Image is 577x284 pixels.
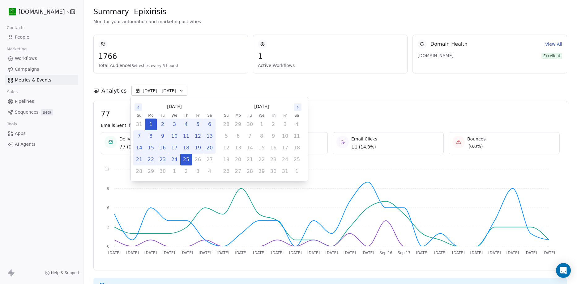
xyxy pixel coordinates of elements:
button: Saturday, September 6th, 2025, selected [204,119,215,130]
button: Friday, October 31st, 2025 [280,166,291,177]
button: Monday, October 6th, 2025 [233,131,244,142]
button: Thursday, October 9th, 2025 [268,131,279,142]
tspan: [DATE] [126,251,139,255]
button: Wednesday, October 1st, 2025 [169,166,180,177]
tspan: [DATE] [434,251,447,255]
span: Emails Sent [101,122,126,128]
th: Monday [145,112,157,119]
th: Wednesday [169,112,180,119]
span: Excellent [541,53,562,59]
tspan: [DATE] [289,251,302,255]
a: Apps [5,128,78,139]
tspan: [DATE] [524,251,537,255]
button: Thursday, October 2nd, 2025 [181,166,192,177]
tspan: Sep 16 [379,251,392,255]
table: October 2025 [220,112,303,177]
button: Tuesday, October 7th, 2025 [244,131,255,142]
span: Domain Health [430,40,468,48]
button: Today, Thursday, September 25th, 2025, selected [181,154,192,165]
tspan: 12 [105,167,109,171]
span: Total Audience [98,62,243,69]
tspan: [DATE] [162,251,175,255]
span: (Refreshes every 5 hours) [130,64,178,68]
button: Sunday, September 28th, 2025 [221,119,232,130]
th: Saturday [204,112,216,119]
span: Beta [41,109,53,115]
button: Wednesday, September 10th, 2025, selected [169,131,180,142]
button: Thursday, September 4th, 2025, selected [181,119,192,130]
button: Friday, September 19th, 2025, selected [192,142,203,153]
a: AI Agents [5,139,78,149]
span: Metrics & Events [15,77,51,83]
th: Thursday [267,112,279,119]
a: Pipelines [5,96,78,106]
span: from [DATE] to [DATE] (EET). [129,122,191,128]
tspan: 3 [107,225,109,229]
span: ( 14.3% ) [359,144,376,150]
tspan: [DATE] [506,251,519,255]
button: Wednesday, September 17th, 2025, selected [169,142,180,153]
span: 11 [351,143,357,151]
button: Sunday, October 12th, 2025 [221,142,232,153]
button: Monday, September 8th, 2025, selected [145,131,156,142]
th: Tuesday [244,112,256,119]
table: September 2025 [133,112,216,177]
button: Saturday, September 27th, 2025 [204,154,215,165]
button: Monday, October 27th, 2025 [233,166,244,177]
tspan: [DATE] [253,251,266,255]
button: Wednesday, October 29th, 2025 [256,166,267,177]
th: Thursday [180,112,192,119]
span: Monitor your automation and marketing activities [93,19,567,25]
button: Thursday, September 11th, 2025, selected [181,131,192,142]
button: Thursday, September 18th, 2025, selected [181,142,192,153]
button: Friday, September 26th, 2025 [192,154,203,165]
tspan: [DATE] [361,251,374,255]
img: 439216937_921727863089572_7037892552807592703_n%20(1).jpg [9,8,16,15]
button: Monday, September 29th, 2025 [233,119,244,130]
button: Monday, September 1st, 2025, selected [145,119,156,130]
button: Tuesday, September 30th, 2025 [157,166,168,177]
a: People [5,32,78,42]
button: Friday, September 5th, 2025, selected [192,119,203,130]
span: Summary - Epixirisis [93,7,166,16]
span: Bounces [467,136,486,142]
span: [DOMAIN_NAME] [19,8,65,16]
span: Active Workflows [258,62,403,69]
span: [DOMAIN_NAME] [417,52,461,59]
button: Sunday, September 14th, 2025, selected [134,142,145,153]
th: Friday [192,112,204,119]
span: Delivered [119,136,140,142]
span: Campaigns [15,66,39,73]
button: Sunday, August 31st, 2025 [134,119,145,130]
button: Saturday, October 11th, 2025 [291,131,302,142]
tspan: 0 [107,244,109,248]
button: Tuesday, September 30th, 2025 [244,119,255,130]
tspan: [DATE] [217,251,229,255]
th: Sunday [220,112,232,119]
span: ( 0% ) [127,144,137,150]
a: Workflows [5,53,78,64]
button: Tuesday, October 28th, 2025 [244,166,255,177]
span: 1 [258,52,403,61]
button: Monday, September 22nd, 2025, selected [145,154,156,165]
div: Open Intercom Messenger [556,263,571,278]
tspan: [DATE] [416,251,429,255]
tspan: Sep 17 [398,251,411,255]
button: Friday, October 10th, 2025 [280,131,291,142]
a: Campaigns [5,64,78,74]
span: ( 0.0% ) [468,143,483,149]
button: [DATE] - [DATE] [131,86,187,96]
button: Saturday, October 25th, 2025 [291,154,302,165]
span: Sequences [15,109,38,115]
button: Tuesday, September 9th, 2025, selected [157,131,168,142]
th: Friday [279,112,291,119]
button: Tuesday, October 21st, 2025 [244,154,255,165]
button: Monday, September 29th, 2025 [145,166,156,177]
span: Pipelines [15,98,34,105]
button: Sunday, October 26th, 2025 [221,166,232,177]
a: View All [545,41,562,48]
button: Wednesday, October 1st, 2025 [256,119,267,130]
button: Saturday, November 1st, 2025 [291,166,302,177]
span: 77 [101,109,560,119]
button: Thursday, October 16th, 2025 [268,142,279,153]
